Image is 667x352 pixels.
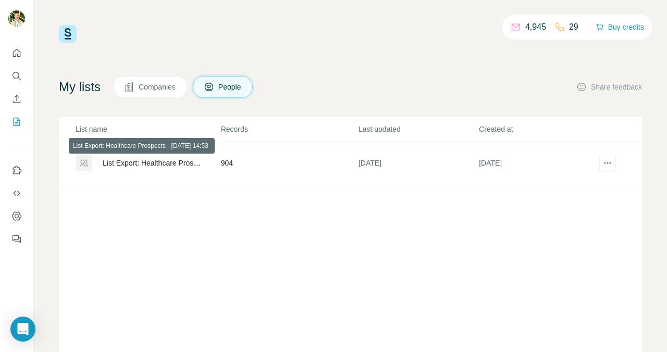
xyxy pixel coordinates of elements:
h4: My lists [59,79,101,95]
button: Use Surfe on LinkedIn [8,161,25,180]
button: Enrich CSV [8,90,25,108]
td: [DATE] [358,142,478,184]
button: Buy credits [596,20,644,34]
button: My lists [8,112,25,131]
span: Companies [139,82,177,92]
div: List Export: Healthcare Prospects - [DATE] 14:53 [103,158,203,168]
img: Avatar [8,10,25,27]
button: Search [8,67,25,85]
p: 4,945 [525,21,546,33]
button: Feedback [8,230,25,248]
div: Open Intercom Messenger [10,317,35,342]
span: People [218,82,242,92]
img: Surfe Logo [59,25,77,43]
p: List name [76,124,220,134]
button: actions [599,155,616,171]
td: [DATE] [478,142,599,184]
button: Dashboard [8,207,25,225]
td: 904 [220,142,358,184]
p: Last updated [359,124,478,134]
p: 29 [569,21,578,33]
button: Use Surfe API [8,184,25,203]
button: Quick start [8,44,25,62]
p: Records [221,124,357,134]
button: Share feedback [576,82,642,92]
p: Created at [479,124,598,134]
